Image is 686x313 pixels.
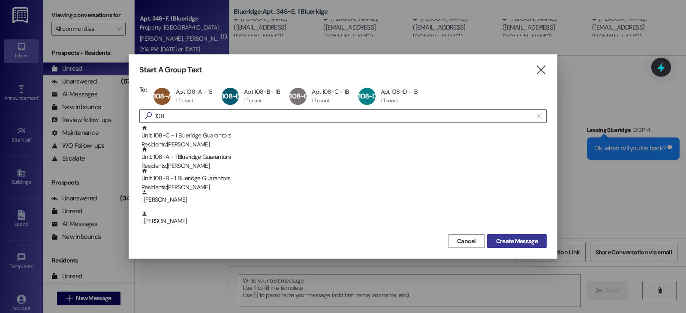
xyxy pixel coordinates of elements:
[457,237,476,246] span: Cancel
[537,113,542,119] i: 
[155,110,533,122] input: Search for any contact or apartment
[244,97,262,104] div: 1 Tenant
[141,125,547,149] div: Unit: 108~C - 1 Blueridge Guarantors
[139,146,547,168] div: Unit: 108~A - 1 Blueridge GuarantorsResidents:[PERSON_NAME]
[487,234,547,248] button: Create Message
[153,92,172,101] span: 108~A
[141,168,547,192] div: Unit: 108~B - 1 Blueridge Guarantors
[139,65,202,75] h3: Start A Group Text
[448,234,485,248] button: Cancel
[139,86,147,93] h3: To:
[381,97,398,104] div: 1 Tenant
[244,88,280,95] div: Apt 108~B - 1B
[496,237,538,246] span: Create Message
[141,183,547,192] div: Residents: [PERSON_NAME]
[222,92,240,101] span: 108~B
[312,88,349,95] div: Apt 108~C - 1B
[312,97,329,104] div: 1 Tenant
[141,111,155,120] i: 
[141,189,547,204] div: : [PERSON_NAME]
[381,88,418,95] div: Apt 108~D - 1B
[141,140,547,149] div: Residents: [PERSON_NAME]
[139,125,547,146] div: Unit: 108~C - 1 Blueridge GuarantorsResidents:[PERSON_NAME]
[176,97,193,104] div: 1 Tenant
[176,88,212,95] div: Apt 108~A - 1B
[141,211,547,226] div: : [PERSON_NAME]
[533,110,546,122] button: Clear text
[139,189,547,211] div: : [PERSON_NAME]
[141,161,547,170] div: Residents: [PERSON_NAME]
[139,168,547,189] div: Unit: 108~B - 1 Blueridge GuarantorsResidents:[PERSON_NAME]
[141,146,547,171] div: Unit: 108~A - 1 Blueridge Guarantors
[139,211,547,232] div: : [PERSON_NAME]
[289,92,308,101] span: 108~C
[358,92,377,101] span: 108~D
[535,66,547,75] i: 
